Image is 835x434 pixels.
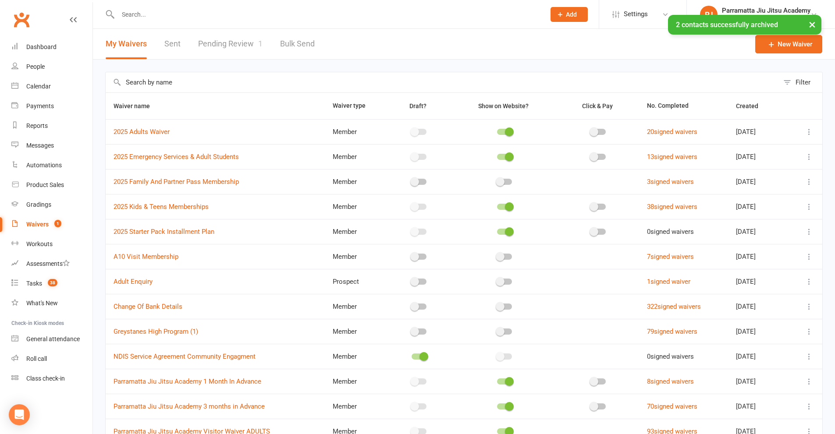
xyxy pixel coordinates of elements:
td: Member [325,369,387,394]
button: Click & Pay [574,101,622,111]
span: Created [736,102,768,109]
div: What's New [26,300,58,307]
a: 8signed waivers [647,378,694,385]
button: Waiver name [114,101,160,111]
td: [DATE] [728,269,789,294]
td: Member [325,194,387,219]
div: Assessments [26,260,70,267]
a: Assessments [11,254,92,274]
a: Dashboard [11,37,92,57]
a: 2025 Starter Pack Installment Plan [114,228,214,236]
a: Workouts [11,234,92,254]
td: [DATE] [728,319,789,344]
div: Tasks [26,280,42,287]
div: Calendar [26,83,51,90]
a: 38signed waivers [647,203,697,211]
div: People [26,63,45,70]
div: PJ [700,6,718,23]
td: [DATE] [728,194,789,219]
a: Tasks 38 [11,274,92,293]
td: Member [325,169,387,194]
td: [DATE] [728,219,789,244]
a: 79signed waivers [647,328,697,335]
button: Draft? [402,101,436,111]
div: Parramatta Jiu Jitsu Academy [722,7,810,14]
div: Roll call [26,355,47,362]
button: × [804,15,820,34]
td: [DATE] [728,169,789,194]
a: 2025 Kids & Teens Memberships [114,203,209,211]
a: 3signed waivers [647,178,694,186]
span: 1 [54,220,61,227]
a: Reports [11,116,92,136]
span: 1 [258,39,263,48]
a: 1signed waiver [647,278,690,286]
a: NDIS Service Agreement Community Engagment [114,353,256,360]
div: Workouts [26,240,53,247]
td: Prospect [325,269,387,294]
button: Filter [779,72,822,92]
a: Adult Enquiry [114,278,153,286]
div: Open Intercom Messenger [9,404,30,425]
a: 2025 Family And Partner Pass Membership [114,178,239,186]
td: Member [325,344,387,369]
a: General attendance kiosk mode [11,329,92,349]
a: Parramatta Jiu Jitsu Academy 1 Month In Advance [114,378,261,385]
button: Created [736,101,768,111]
a: 70signed waivers [647,402,697,410]
td: Member [325,244,387,269]
td: [DATE] [728,394,789,419]
div: Reports [26,122,48,129]
a: What's New [11,293,92,313]
button: Add [551,7,588,22]
a: Change Of Bank Details [114,303,182,311]
a: Sent [164,29,181,59]
td: Member [325,319,387,344]
div: Class check-in [26,375,65,382]
a: Gradings [11,195,92,215]
a: 2025 Adults Waiver [114,128,170,136]
a: Clubworx [11,9,32,31]
input: Search... [115,8,539,21]
div: Dashboard [26,43,57,50]
div: Product Sales [26,181,64,188]
a: 20signed waivers [647,128,697,136]
a: Payments [11,96,92,116]
td: [DATE] [728,119,789,144]
a: A10 Visit Membership [114,253,178,261]
button: My Waivers [106,29,147,59]
th: Waiver type [325,93,387,119]
div: Waivers [26,221,49,228]
div: Filter [796,77,810,88]
a: Calendar [11,77,92,96]
div: Payments [26,102,54,109]
td: [DATE] [728,344,789,369]
a: 322signed waivers [647,303,701,311]
input: Search by name [106,72,779,92]
a: Automations [11,155,92,175]
a: New Waiver [755,35,822,53]
td: [DATE] [728,244,789,269]
a: 7signed waivers [647,253,694,261]
td: [DATE] [728,369,789,394]
span: Settings [624,4,648,24]
button: Show on Website? [470,101,538,111]
a: People [11,57,92,77]
td: Member [325,119,387,144]
a: Class kiosk mode [11,369,92,388]
td: Member [325,144,387,169]
span: Draft? [409,102,426,109]
span: Waiver name [114,102,160,109]
a: 13signed waivers [647,153,697,161]
td: Member [325,219,387,244]
span: 0 signed waivers [647,353,694,360]
td: Member [325,294,387,319]
div: General attendance [26,335,80,342]
td: Member [325,394,387,419]
span: 0 signed waivers [647,228,694,236]
div: Automations [26,162,62,169]
a: Pending Review1 [198,29,263,59]
a: 2025 Emergency Services & Adult Students [114,153,239,161]
div: Messages [26,142,54,149]
td: [DATE] [728,294,789,319]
